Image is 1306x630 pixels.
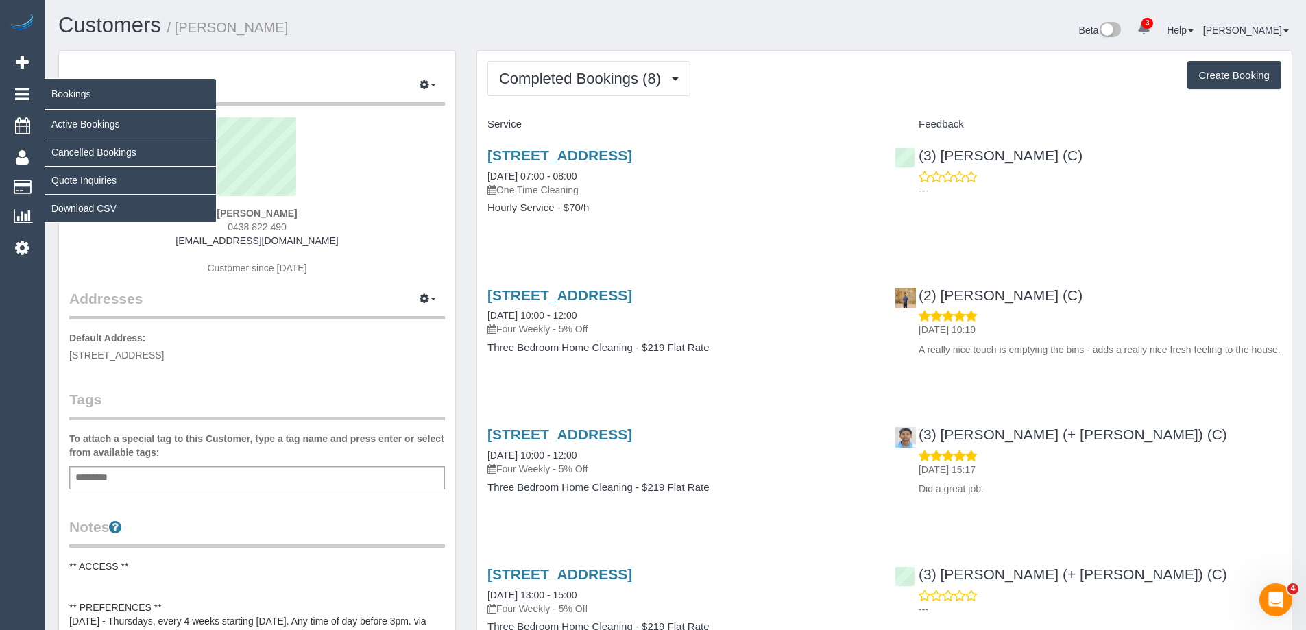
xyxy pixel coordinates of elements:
[487,61,690,96] button: Completed Bookings (8)
[45,167,216,194] a: Quote Inquiries
[487,310,577,321] a: [DATE] 10:00 - 12:00
[895,427,916,448] img: (3) Nihaal (+ Shweta) (C)
[487,482,874,494] h4: Three Bedroom Home Cleaning - $219 Flat Rate
[487,462,874,476] p: Four Weekly - 5% Off
[487,342,874,354] h4: Three Bedroom Home Cleaning - $219 Flat Rate
[919,323,1281,337] p: [DATE] 10:19
[919,463,1281,476] p: [DATE] 15:17
[1187,61,1281,90] button: Create Booking
[228,221,287,232] span: 0438 822 490
[487,147,632,163] a: [STREET_ADDRESS]
[45,110,216,223] ul: Bookings
[1079,25,1122,36] a: Beta
[487,602,874,616] p: Four Weekly - 5% Off
[487,183,874,197] p: One Time Cleaning
[69,432,445,459] label: To attach a special tag to this Customer, type a tag name and press enter or select from availabl...
[176,235,338,246] a: [EMAIL_ADDRESS][DOMAIN_NAME]
[8,14,36,33] img: Automaid Logo
[1130,14,1157,44] a: 3
[919,603,1281,616] p: ---
[69,517,445,548] legend: Notes
[487,450,577,461] a: [DATE] 10:00 - 12:00
[45,138,216,166] a: Cancelled Bookings
[895,119,1281,130] h4: Feedback
[487,322,874,336] p: Four Weekly - 5% Off
[1259,583,1292,616] iframe: Intercom live chat
[487,287,632,303] a: [STREET_ADDRESS]
[919,184,1281,197] p: ---
[45,78,216,110] span: Bookings
[487,566,632,582] a: [STREET_ADDRESS]
[1141,18,1153,29] span: 3
[69,331,146,345] label: Default Address:
[895,426,1227,442] a: (3) [PERSON_NAME] (+ [PERSON_NAME]) (C)
[69,350,164,361] span: [STREET_ADDRESS]
[167,20,289,35] small: / [PERSON_NAME]
[1287,583,1298,594] span: 4
[895,288,916,308] img: (2) Qiyang Bo (C)
[487,426,632,442] a: [STREET_ADDRESS]
[487,202,874,214] h4: Hourly Service - $70/h
[487,171,577,182] a: [DATE] 07:00 - 08:00
[895,147,1083,163] a: (3) [PERSON_NAME] (C)
[58,13,161,37] a: Customers
[1203,25,1289,36] a: [PERSON_NAME]
[217,208,297,219] strong: [PERSON_NAME]
[487,590,577,601] a: [DATE] 13:00 - 15:00
[45,110,216,138] a: Active Bookings
[69,75,445,106] legend: Customer Info
[207,263,306,274] span: Customer since [DATE]
[919,482,1281,496] p: Did a great job.
[499,70,668,87] span: Completed Bookings (8)
[487,119,874,130] h4: Service
[1167,25,1194,36] a: Help
[895,566,1227,582] a: (3) [PERSON_NAME] (+ [PERSON_NAME]) (C)
[69,389,445,420] legend: Tags
[1098,22,1121,40] img: New interface
[895,287,1083,303] a: (2) [PERSON_NAME] (C)
[45,195,216,222] a: Download CSV
[919,343,1281,356] p: A really nice touch is emptying the bins - adds a really nice fresh feeling to the house.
